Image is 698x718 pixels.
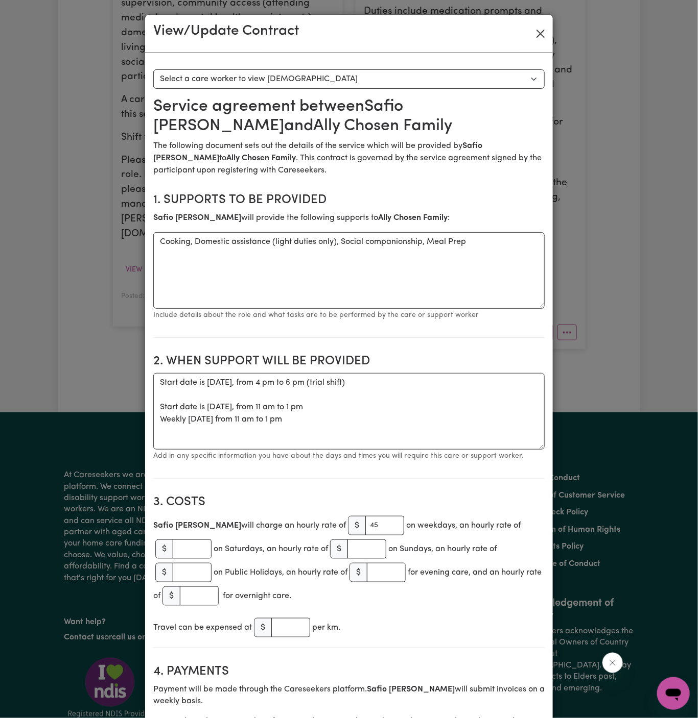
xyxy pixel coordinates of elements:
span: $ [348,516,366,535]
p: The following document sets out the details of the service which will be provided by to . This co... [153,140,545,177]
span: $ [254,618,272,637]
b: Ally Chosen Family [378,214,448,222]
h2: 3. Costs [153,495,545,510]
b: Safio [PERSON_NAME] [367,685,455,694]
iframe: Button to launch messaging window [657,677,690,710]
h2: 2. When support will be provided [153,354,545,369]
b: Safio [PERSON_NAME] [153,522,241,530]
small: Include details about the role and what tasks are to be performed by the care or support worker [153,311,479,319]
span: $ [350,563,367,582]
b: Ally Chosen Family [226,154,296,162]
span: Need any help? [6,7,62,15]
h2: 1. Supports to be provided [153,193,545,208]
h2: 4. Payments [153,664,545,679]
b: Safio [PERSON_NAME] [153,214,241,222]
span: $ [162,586,180,606]
h2: Service agreement between Safio [PERSON_NAME] and Ally Chosen Family [153,97,545,136]
textarea: Start date is [DATE], from 4 pm to 6 pm (trial shift) Start date is [DATE], from 11 am to 1 pm We... [153,373,545,450]
button: Close [532,26,549,42]
div: Travel can be expensed at per km. [153,616,545,639]
p: Payment will be made through the Careseekers platform. will submit invoices on a weekly basis. [153,683,545,708]
span: $ [155,539,173,559]
iframe: Close message [602,653,623,673]
h3: View/Update Contract [153,23,299,40]
textarea: Cooking, Domestic assistance (light duties only), Social companionship, Meal Prep [153,232,545,309]
div: will charge an hourly rate of on weekdays, an hourly rate of on Saturdays, an hourly rate of on S... [153,514,545,608]
span: $ [155,563,173,582]
small: Add in any specific information you have about the days and times you will require this care or s... [153,452,524,460]
span: $ [330,539,348,559]
p: will provide the following supports to : [153,212,545,224]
